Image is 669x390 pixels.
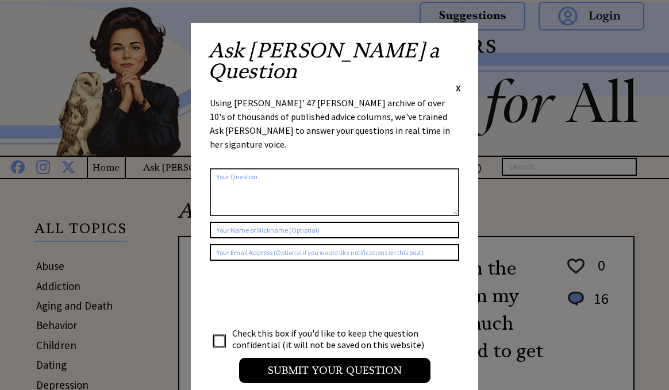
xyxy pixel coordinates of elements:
[210,244,459,261] input: Your Email Address (Optional if you would like notifications on this post)
[208,40,461,82] h2: Ask [PERSON_NAME] a Question
[239,358,430,383] input: Submit your Question
[210,222,459,238] input: Your Name or Nickname (Optional)
[232,327,435,351] td: Check this box if you'd like to keep the question confidential (it will not be saved on this webs...
[210,272,385,317] iframe: reCAPTCHA
[210,96,459,163] div: Using [PERSON_NAME]' 47 [PERSON_NAME] archive of over 10's of thousands of published advice colum...
[456,82,461,94] span: X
